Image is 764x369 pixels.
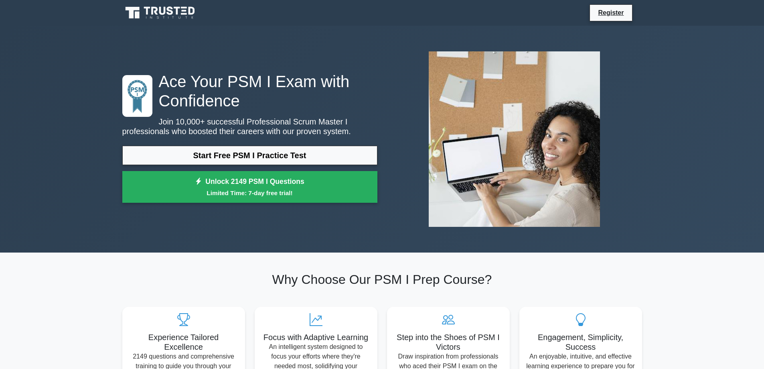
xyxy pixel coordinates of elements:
a: Register [593,8,628,18]
h5: Step into the Shoes of PSM I Victors [393,332,503,352]
h5: Engagement, Simplicity, Success [526,332,636,352]
h5: Experience Tailored Excellence [129,332,239,352]
h1: Ace Your PSM I Exam with Confidence [122,72,377,110]
a: Start Free PSM I Practice Test [122,146,377,165]
h5: Focus with Adaptive Learning [261,332,371,342]
p: Join 10,000+ successful Professional Scrum Master I professionals who boosted their careers with ... [122,117,377,136]
h2: Why Choose Our PSM I Prep Course? [122,272,642,287]
small: Limited Time: 7-day free trial! [132,188,367,198]
a: Unlock 2149 PSM I QuestionsLimited Time: 7-day free trial! [122,171,377,203]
